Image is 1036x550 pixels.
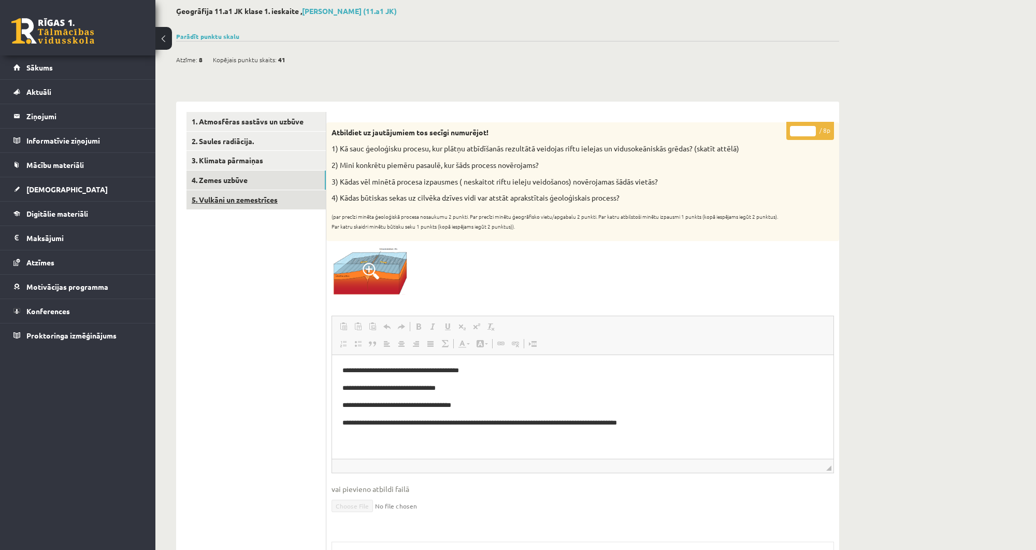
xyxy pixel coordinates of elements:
[455,320,469,333] a: Подстрочный индекс
[394,337,409,350] a: По центру
[26,185,108,194] span: [DEMOGRAPHIC_DATA]
[13,202,142,225] a: Digitālie materiāli
[13,250,142,274] a: Atzīmes
[199,52,203,67] span: 8
[278,52,285,67] span: 41
[26,209,88,218] span: Digitālie materiāli
[213,52,277,67] span: Kopējais punktu skaits:
[13,55,142,79] a: Sākums
[440,320,455,333] a: Подчеркнутый (Ctrl+U)
[332,246,409,295] img: vbc.png
[332,193,782,203] p: 4) Kādas būtiskas sekas uz cilvēka dzīves vidi var atstāt aprakstītais ģeoloģiskais process?
[26,226,142,250] legend: Maksājumi
[332,144,782,154] p: 1) Kā sauc ģeoloģisku procesu, kur plātņu atbīdīšanās rezultātā veidojas riftu ielejas un vidusok...
[332,484,834,495] span: vai pievieno atbildi failā
[473,337,491,350] a: Цвет фона
[409,337,423,350] a: По правому краю
[26,63,53,72] span: Sākums
[26,129,142,152] legend: Informatīvie ziņojumi
[13,153,142,177] a: Mācību materiāli
[394,320,409,333] a: Повторить (Ctrl+Y)
[13,323,142,347] a: Proktoringa izmēģinājums
[26,331,117,340] span: Proktoringa izmēģinājums
[302,6,397,16] a: [PERSON_NAME] (11.a1 JK)
[380,320,394,333] a: Отменить (Ctrl+Z)
[365,320,380,333] a: Вставить из Word
[186,151,326,170] a: 3. Klimata pārmaiņas
[332,177,782,187] p: 3) Kādas vēl minētā procesa izpausmes ( neskaitot riftu ieleju veidošanos) novērojamas šādās vietās?
[13,80,142,104] a: Aktuāli
[186,190,326,209] a: 5. Vulkāni un zemestrīces
[484,320,498,333] a: Убрать форматирование
[380,337,394,350] a: По левому краю
[411,320,426,333] a: Полужирный (Ctrl+B)
[786,122,834,140] p: / 8p
[176,52,197,67] span: Atzīme:
[336,337,351,350] a: Вставить / удалить нумерованный список
[176,32,239,40] a: Parādīt punktu skalu
[13,177,142,201] a: [DEMOGRAPHIC_DATA]
[13,129,142,152] a: Informatīvie ziņojumi
[525,337,540,350] a: Вставить разрыв страницы для печати
[26,258,54,267] span: Atzīmes
[826,466,831,471] span: Перетащите для изменения размера
[176,7,839,16] h2: Ģeogrāfija 11.a1 JK klase 1. ieskaite ,
[186,132,326,151] a: 2. Saules radiācija.
[26,87,51,96] span: Aktuāli
[336,320,351,333] a: Вставить (Ctrl+V)
[26,306,70,316] span: Konferences
[455,337,473,350] a: Цвет текста
[13,275,142,299] a: Motivācijas programma
[351,320,365,333] a: Вставить только текст (Ctrl+Shift+V)
[26,160,84,170] span: Mācību materiāli
[332,355,833,459] iframe: Визуальный текстовый редактор, wiswyg-editor-user-answer-47024810827040
[508,337,523,350] a: Убрать ссылку
[365,337,380,350] a: Цитата
[351,337,365,350] a: Вставить / удалить маркированный список
[186,112,326,131] a: 1. Atmosfēras sastāvs un uzbūve
[186,171,326,190] a: 4. Zemes uzbūve
[26,282,108,291] span: Motivācijas programma
[423,337,438,350] a: По ширине
[13,299,142,323] a: Konferences
[26,104,142,128] legend: Ziņojumi
[332,213,778,231] sub: (par precīzi minēta ģeoloģiskā procesa nosaukumu 2 punkti. Par precīzi minētu ģeogrāfisko vietu/a...
[332,160,782,171] p: 2) Mini konkrētu piemēru pasaulē, kur šāds process novērojams?
[438,337,452,350] a: Математика
[13,226,142,250] a: Maksājumi
[426,320,440,333] a: Курсив (Ctrl+I)
[13,104,142,128] a: Ziņojumi
[469,320,484,333] a: Надстрочный индекс
[494,337,508,350] a: Вставить/Редактировать ссылку (Ctrl+K)
[332,128,488,137] strong: Atbildiet uz jautājumiem tos secīgi numurējot!
[11,18,94,44] a: Rīgas 1. Tālmācības vidusskola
